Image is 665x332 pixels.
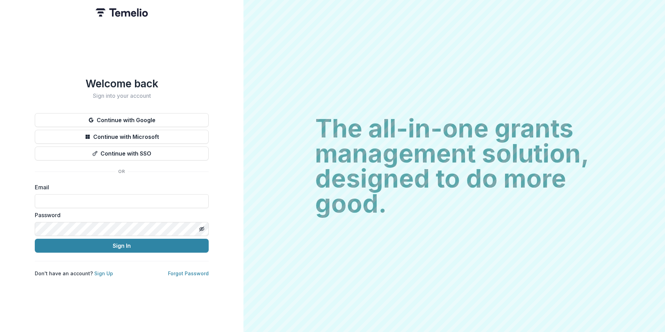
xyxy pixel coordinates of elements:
button: Continue with Google [35,113,209,127]
h2: Sign into your account [35,93,209,99]
a: Forgot Password [168,270,209,276]
h1: Welcome back [35,77,209,90]
label: Email [35,183,205,191]
p: Don't have an account? [35,270,113,277]
img: Temelio [96,8,148,17]
button: Toggle password visibility [196,223,207,235]
a: Sign Up [94,270,113,276]
button: Continue with Microsoft [35,130,209,144]
label: Password [35,211,205,219]
button: Continue with SSO [35,147,209,160]
button: Sign In [35,239,209,253]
